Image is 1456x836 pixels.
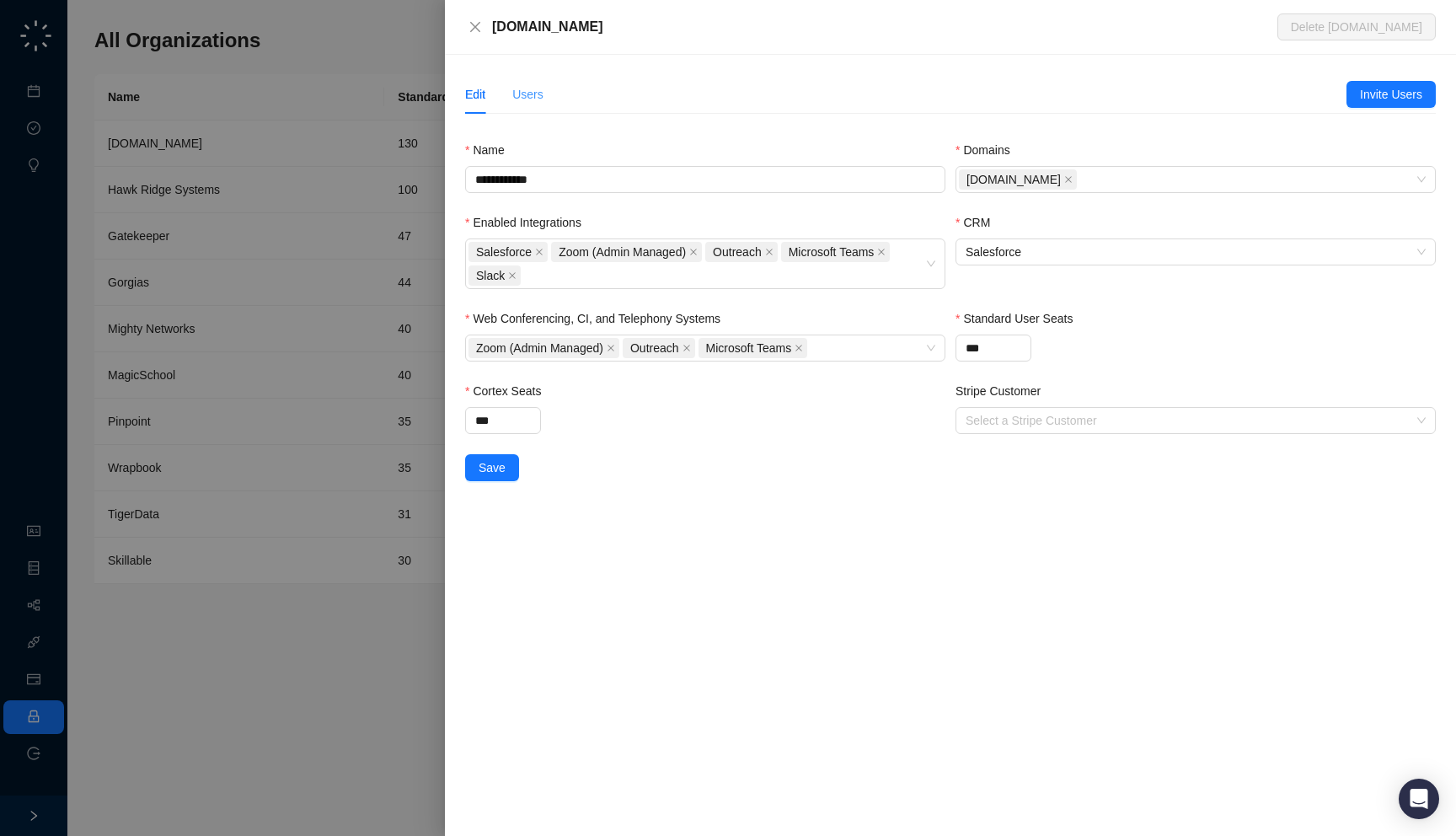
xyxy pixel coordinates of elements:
[959,169,1077,190] span: synthesia.io
[551,242,702,262] span: Zoom (Admin Managed)
[468,242,548,262] span: Salesforce
[465,213,593,232] label: Enabled Integrations
[955,213,1002,232] label: CRM
[630,339,679,357] span: Outreach
[789,243,875,261] span: Microsoft Teams
[465,85,485,104] div: Edit
[1080,174,1084,186] input: Domains
[559,243,686,261] span: Zoom (Admin Managed)
[476,339,603,357] span: Zoom (Admin Managed)
[956,335,1030,361] input: Standard User Seats
[476,243,532,261] span: Salesforce
[512,85,543,104] div: Users
[535,248,543,256] span: close
[468,265,521,286] span: Slack
[955,309,1084,328] label: Standard User Seats
[1399,779,1439,819] div: Open Intercom Messenger
[689,248,698,256] span: close
[524,270,527,282] input: Enabled Integrations
[966,170,1061,189] span: [DOMAIN_NAME]
[1346,81,1436,108] button: Invite Users
[699,338,808,358] span: Microsoft Teams
[607,344,615,352] span: close
[966,408,1416,433] input: Stripe Customer
[465,17,485,37] button: Close
[465,309,732,328] label: Web Conferencing, CI, and Telephony Systems
[465,382,553,400] label: Cortex Seats
[492,17,1277,37] div: [DOMAIN_NAME]
[765,248,773,256] span: close
[1277,13,1436,40] button: Delete [DOMAIN_NAME]
[1360,85,1422,104] span: Invite Users
[468,338,619,358] span: Zoom (Admin Managed)
[476,266,505,285] span: Slack
[1064,175,1073,184] span: close
[623,338,695,358] span: Outreach
[682,344,691,352] span: close
[795,344,803,352] span: close
[479,458,506,477] span: Save
[508,271,517,280] span: close
[966,239,1426,265] span: Salesforce
[955,382,1052,400] label: Stripe Customer
[705,242,778,262] span: Outreach
[706,339,792,357] span: Microsoft Teams
[713,243,762,261] span: Outreach
[465,454,519,481] button: Save
[781,242,891,262] span: Microsoft Teams
[468,20,482,34] span: close
[877,248,886,256] span: close
[465,141,517,159] label: Name
[811,342,814,355] input: Web Conferencing, CI, and Telephony Systems
[465,166,945,193] input: Name
[466,408,540,433] input: Cortex Seats
[955,141,1022,159] label: Domains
